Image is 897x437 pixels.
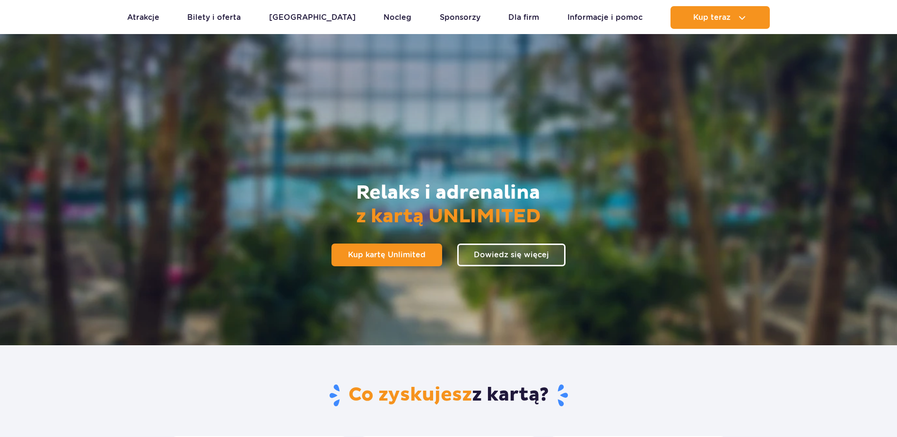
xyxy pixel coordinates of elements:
a: Nocleg [383,6,411,29]
button: Kup teraz [671,6,770,29]
a: [GEOGRAPHIC_DATA] [269,6,356,29]
span: Co zyskujesz [348,383,472,407]
a: Dowiedz się więcej [457,244,566,266]
a: Dla firm [508,6,539,29]
span: Dowiedz się więcej [474,251,549,259]
span: Kup kartę Unlimited [348,251,426,259]
span: Kup teraz [693,13,731,22]
span: z kartą UNLIMITED [356,205,541,228]
h2: z kartą? [172,383,725,408]
h2: Relaks i adrenalina [356,181,541,228]
a: Bilety i oferta [187,6,241,29]
a: Kup kartę Unlimited [331,244,442,266]
a: Informacje i pomoc [567,6,643,29]
a: Atrakcje [127,6,159,29]
a: Sponsorzy [440,6,480,29]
